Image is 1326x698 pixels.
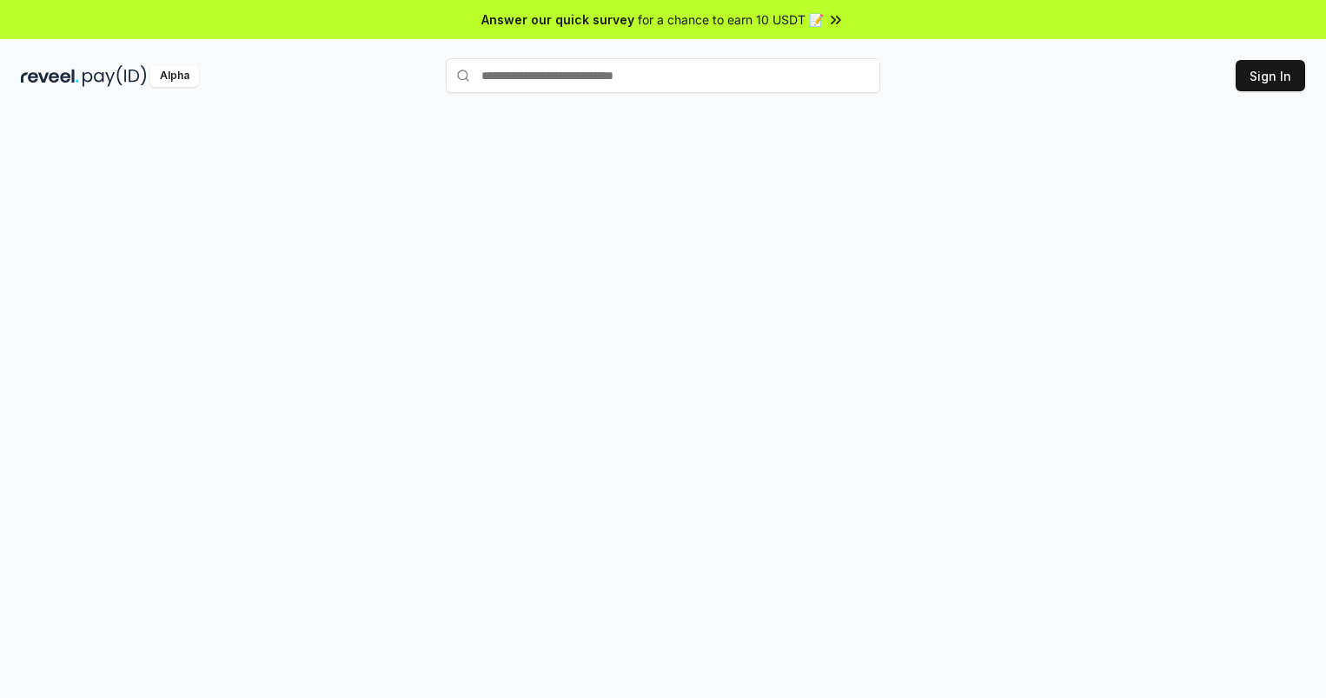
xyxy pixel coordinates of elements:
img: pay_id [83,65,147,87]
span: for a chance to earn 10 USDT 📝 [638,10,824,29]
span: Answer our quick survey [481,10,634,29]
div: Alpha [150,65,199,87]
button: Sign In [1236,60,1305,91]
img: reveel_dark [21,65,79,87]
